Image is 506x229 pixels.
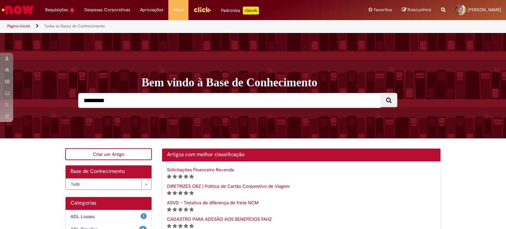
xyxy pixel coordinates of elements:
i: 3 [178,224,183,228]
i: 4 [184,191,188,195]
div: Bases de Conhecimento [66,178,152,190]
span: Classificação de artigo - Somente leitura [167,190,194,196]
ul: Trilhas de página [5,20,332,32]
span: [PERSON_NAME] [468,7,501,13]
div: Padroniza [221,7,259,14]
i: 2 [173,191,177,195]
i: 4 [184,224,188,228]
a: Rascunhos [402,7,431,13]
a: Criar um Artigo [65,148,152,160]
a: Solicitações Financeiro Revenda [167,167,234,173]
i: 3 [178,174,183,179]
h1: Categorias [70,200,147,206]
i: 1 [167,224,171,228]
i: 5 [189,207,194,212]
a: CADASTRO PARA ADESÃO AOS BENEFÍCIOS FAHZ [167,216,272,222]
i: 2 [173,207,177,212]
h1: Bem vindo à Base de Conhecimento [142,76,446,90]
h2: Artigos com melhor classificação [167,152,436,158]
span: Favoritos [374,7,392,13]
i: 2 [173,174,177,179]
span: Classificação de artigo - Somente leitura [167,173,194,179]
a: Página inicial [7,23,30,29]
a: Tudo [66,179,152,190]
button: Pesquisar [380,93,397,108]
i: 1 [167,207,171,212]
span: Rascunhos [408,7,431,13]
i: 3 [178,207,183,212]
div: 1 ADL Losses [66,210,152,223]
i: 5 [189,174,194,179]
p: +GenAi [243,7,259,14]
i: 4 [184,207,188,212]
span: Requisições [45,7,68,13]
span: ADL Losses [70,213,141,220]
i: 5 [189,191,194,195]
i: 1 [167,174,171,179]
i: 4 [184,174,188,179]
a: DIRETRIZES OBZ | Política de Cartão Corporativo de Viagem [167,183,290,189]
img: ServiceNow [1,3,35,16]
h2: Base de Conhecimento [70,169,147,175]
span: More [173,7,183,13]
i: 1 [167,191,171,195]
a: Todas as Bases de Conhecimento [44,23,105,29]
span: Tudo [71,179,138,189]
i: 2 [173,224,177,228]
i: 3 [178,191,183,195]
span: 1 [141,213,147,219]
i: 5 [189,224,194,228]
span: Classificação de artigo - Somente leitura [167,223,194,229]
span: Aprovações [140,7,163,13]
a: ASVD – Tratativa de diferença de frete NCM [167,200,259,206]
span: 1 [70,8,74,13]
input: Pesquisar [78,93,381,108]
img: click_logo_yellow_360x200.png [193,5,211,14]
span: Despesas Corporativas [84,7,130,13]
span: Classificação de artigo - Somente leitura [167,206,194,212]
